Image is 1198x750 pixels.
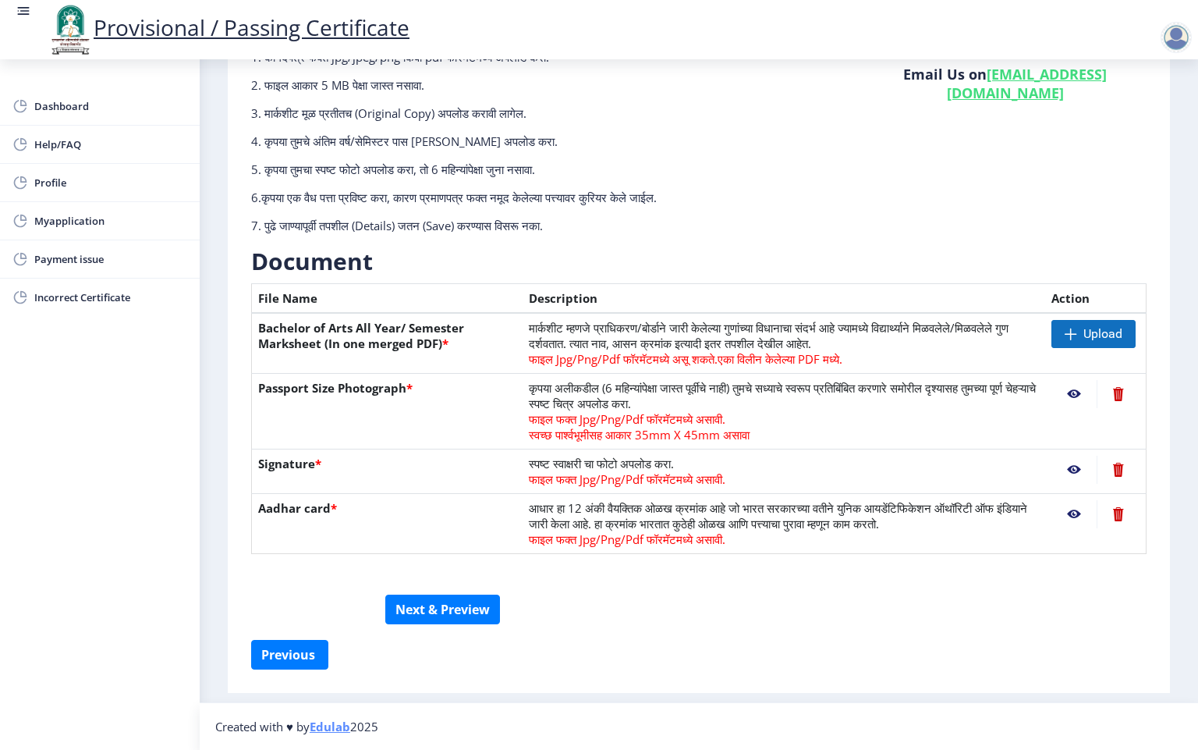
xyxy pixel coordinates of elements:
[529,471,725,487] span: फाइल फक्त Jpg/Png/Pdf फॉरमॅटमध्ये असावी.
[718,351,842,367] span: एका विलीन केलेल्या PDF मध्ये.
[385,595,500,624] button: Next & Preview
[1083,326,1122,342] span: Upload
[529,427,750,443] span: स्वच्छ पार्श्वभूमीसह आकार 35mm X 45mm असावा
[251,105,840,121] p: 3. मार्कशीट मूळ प्रतीतच (Original Copy) अपलोड करावी लागेल.
[34,250,187,268] span: Payment issue
[34,211,187,230] span: Myapplication
[47,12,409,42] a: Provisional / Passing Certificate
[529,411,725,427] span: फाइल फक्त Jpg/Png/Pdf फॉरमॅटमध्ये असावी.
[251,133,840,149] p: 4. कृपया तुमचे अंतिम वर्ष/सेमिस्टर पास [PERSON_NAME] अपलोड करा.
[1051,500,1097,528] nb-action: View File
[523,374,1045,450] td: कृपया अलीकडील (6 महिन्यांपेक्षा जास्त पूर्वीचे नाही) तुमचे सध्याचे स्वरूप प्रतिबिंबित करणारे समोर...
[1051,456,1097,484] nb-action: View File
[310,719,350,734] a: Edulab
[529,351,718,367] span: फाइल Jpg/Png/Pdf फॉरमॅटमध्ये असू शकते.
[252,313,523,374] th: Bachelor of Arts All Year/ Semester Marksheet (In one merged PDF)
[34,135,187,154] span: Help/FAQ
[523,284,1045,314] th: Description
[523,313,1045,374] td: मार्कशीट म्हणजे प्राधिकरण/बोर्डाने जारी केलेल्या गुणांच्या विधानाचा संदर्भ आहे ज्यामध्ये विद्यार्...
[1051,380,1097,408] nb-action: View File
[947,65,1108,102] a: [EMAIL_ADDRESS][DOMAIN_NAME]
[251,218,840,233] p: 7. पुढे जाण्यापूर्वी तपशील (Details) जतन (Save) करण्यास विसरू नका.
[47,3,94,56] img: logo
[251,77,840,93] p: 2. फाइल आकार 5 MB पेक्षा जास्त नसावा.
[34,97,187,116] span: Dashboard
[1045,284,1147,314] th: Action
[523,494,1045,554] td: आधार हा 12 अंकी वैयक्तिक ओळख क्रमांक आहे जो भारत सरकारच्या वतीने युनिक आयडेंटिफिकेशन ऑथॉरिटी ऑफ इ...
[251,190,840,205] p: 6.कृपया एक वैध पत्ता प्रविष्ट करा, कारण प्रमाणपत्र फक्त नमूद केलेल्या पत्त्यावर कुरियर केले जाईल.
[863,65,1147,102] h6: Email Us on
[523,450,1045,494] td: स्पष्ट स्वाक्षरी चा फोटो अपलोड करा.
[1097,380,1140,408] nb-action: Delete File
[251,640,328,670] button: Previous ‍
[252,284,523,314] th: File Name
[529,531,725,547] span: फाइल फक्त Jpg/Png/Pdf फॉरमॅटमध्ये असावी.
[34,173,187,192] span: Profile
[252,450,523,494] th: Signature
[252,494,523,554] th: Aadhar card
[251,246,1147,277] h3: Document
[1097,500,1140,528] nb-action: Delete File
[1097,456,1140,484] nb-action: Delete File
[215,719,378,734] span: Created with ♥ by 2025
[34,288,187,307] span: Incorrect Certificate
[251,162,840,177] p: 5. कृपया तुमचा स्पष्ट फोटो अपलोड करा, तो 6 महिन्यांपेक्षा जुना नसावा.
[252,374,523,450] th: Passport Size Photograph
